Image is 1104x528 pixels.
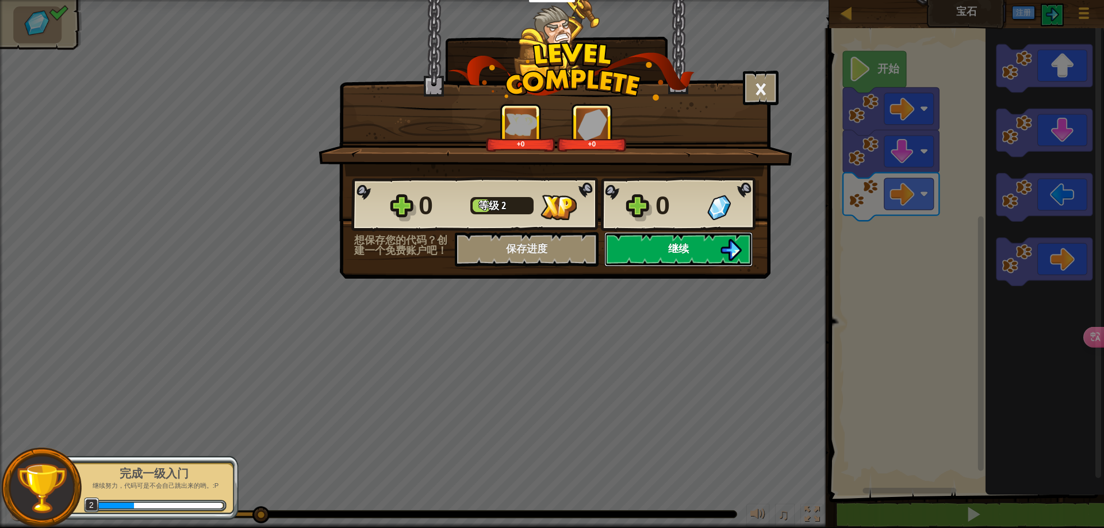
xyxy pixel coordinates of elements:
button: 继续 [604,232,753,267]
div: +0 [488,140,553,148]
img: 获得经验 [540,195,577,220]
p: 继续努力，代码可是不会自己跳出来的哟。:P [82,481,227,490]
img: level_complete.png [448,43,695,101]
span: 2 [501,198,506,213]
button: × [743,71,779,105]
div: 想保存您的代码？创建一个免费账户吧！ [354,235,455,256]
img: trophy.png [16,462,68,514]
img: 获得宝石 [707,195,731,220]
div: 完成一级入门 [82,465,227,481]
span: 继续 [668,241,689,256]
img: 获得经验 [505,113,537,136]
button: 保存进度 [455,232,599,267]
img: 继续 [720,239,742,261]
div: 0 [655,187,700,224]
span: 2 [84,498,99,513]
span: 等级 [478,198,501,213]
img: 获得宝石 [577,109,607,140]
div: +0 [559,140,624,148]
div: 0 [419,187,463,224]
